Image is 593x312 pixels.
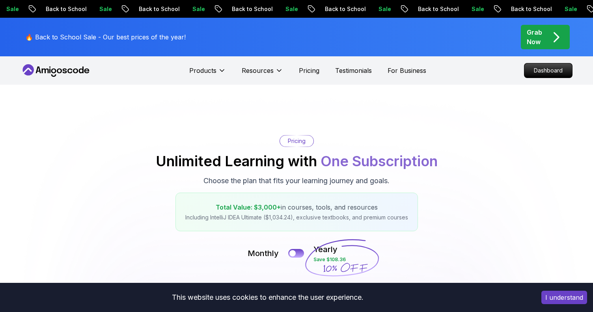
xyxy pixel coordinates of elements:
[185,214,408,221] p: Including IntelliJ IDEA Ultimate ($1,034.24), exclusive textbooks, and premium courses
[524,63,572,78] a: Dashboard
[242,66,274,75] p: Resources
[248,248,279,259] p: Monthly
[319,5,372,13] p: Back to School
[279,5,304,13] p: Sale
[527,28,542,46] p: Grab Now
[226,5,279,13] p: Back to School
[541,291,587,304] button: Accept cookies
[132,5,186,13] p: Back to School
[335,66,372,75] a: Testimonials
[465,5,490,13] p: Sale
[558,5,584,13] p: Sale
[185,202,408,212] p: in courses, tools, and resources
[372,5,397,13] p: Sale
[299,66,319,75] a: Pricing
[216,203,281,211] span: Total Value: $3,000+
[189,66,216,75] p: Products
[203,175,390,186] p: Choose the plan that fits your learning journey and goals.
[321,152,438,170] span: One Subscription
[412,5,465,13] p: Back to School
[388,66,426,75] a: For Business
[288,137,306,145] p: Pricing
[242,66,283,82] button: Resources
[156,153,438,169] h2: Unlimited Learning with
[39,5,93,13] p: Back to School
[186,5,211,13] p: Sale
[93,5,118,13] p: Sale
[25,32,186,42] p: 🔥 Back to School Sale - Our best prices of the year!
[524,63,572,78] p: Dashboard
[505,5,558,13] p: Back to School
[189,66,226,82] button: Products
[6,289,530,306] div: This website uses cookies to enhance the user experience.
